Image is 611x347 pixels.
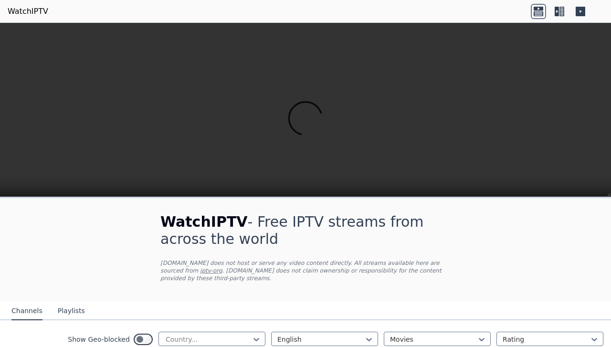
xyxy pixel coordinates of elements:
[160,213,248,230] span: WatchIPTV
[8,6,48,17] a: WatchIPTV
[160,259,451,282] p: [DOMAIN_NAME] does not host or serve any video content directly. All streams available here are s...
[11,302,42,320] button: Channels
[160,213,451,248] h1: - Free IPTV streams from across the world
[58,302,85,320] button: Playlists
[68,335,130,344] label: Show Geo-blocked
[200,267,222,274] a: iptv-org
